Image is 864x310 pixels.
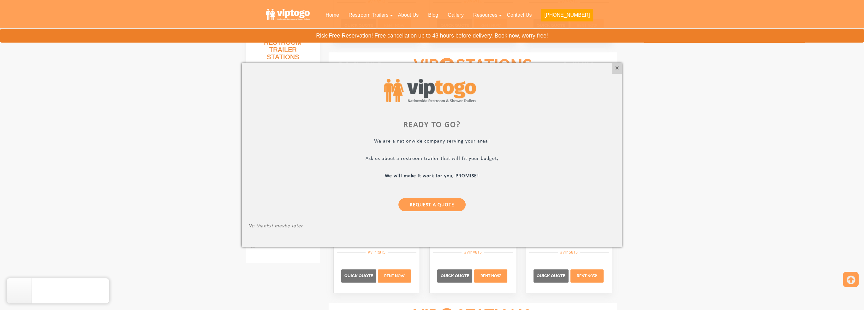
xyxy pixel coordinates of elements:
div: Ready to go? [248,121,616,129]
a: Request a Quote [398,198,466,211]
p: We are a nationwide company serving your area! [248,138,616,146]
p: Ask us about a restroom trailer that will fit your budget, [248,156,616,163]
p: No thanks! maybe later [248,223,616,231]
img: viptogo logo [384,79,476,102]
div: X [612,63,622,74]
b: We will make it work for you, PROMISE! [385,173,479,178]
